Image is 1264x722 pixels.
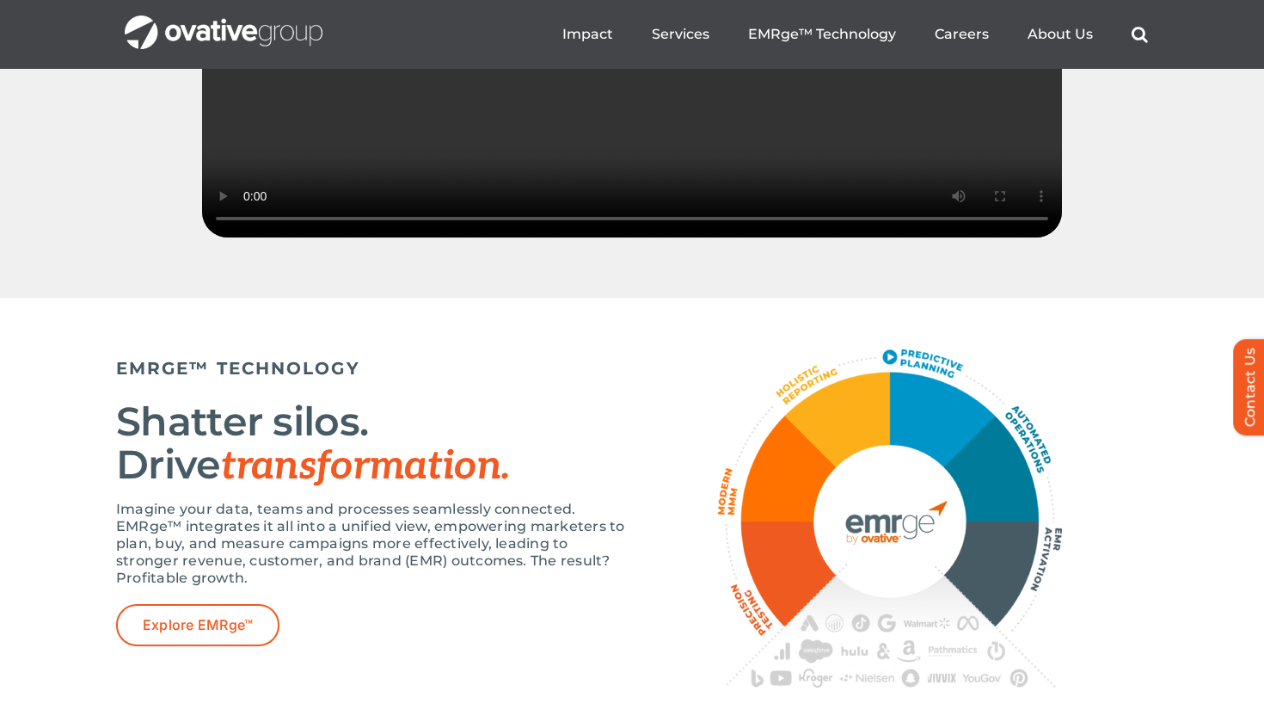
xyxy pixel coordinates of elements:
[116,400,632,488] h2: Shatter silos. Drive
[125,14,322,30] a: OG_Full_horizontal_WHT
[116,501,632,587] p: Imagine your data, teams and processes seamlessly connected. EMRge™ integrates it all into a unif...
[143,617,253,633] span: Explore EMRge™
[1132,26,1148,43] a: Search
[562,26,613,43] a: Impact
[718,349,1062,688] img: Home – EMRge
[116,358,632,379] h5: EMRGE™ TECHNOLOGY
[748,26,896,43] a: EMRge™ Technology
[116,309,411,429] span: where we raise the bar
[1028,26,1093,43] a: About Us
[116,604,279,646] a: Explore EMRge™
[221,442,510,491] span: transformation.
[562,7,1148,62] nav: Menu
[935,26,989,43] a: Careers
[652,26,709,43] a: Services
